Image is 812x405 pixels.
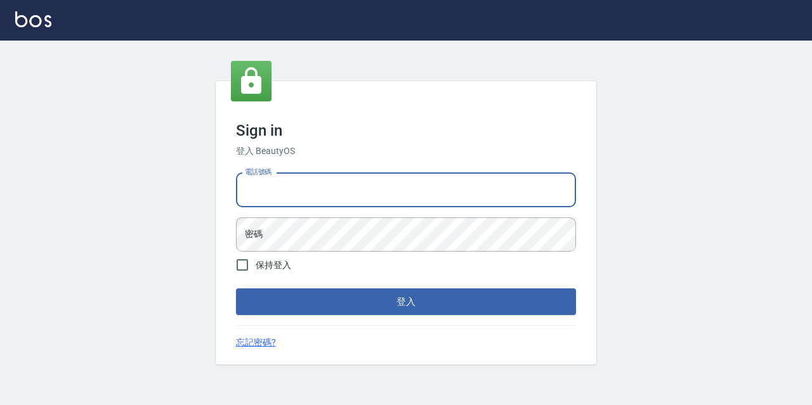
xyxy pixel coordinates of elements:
label: 電話號碼 [245,167,272,177]
h6: 登入 BeautyOS [236,145,576,158]
img: Logo [15,11,51,27]
button: 登入 [236,288,576,315]
a: 忘記密碼? [236,336,276,349]
span: 保持登入 [256,259,291,272]
h3: Sign in [236,122,576,139]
